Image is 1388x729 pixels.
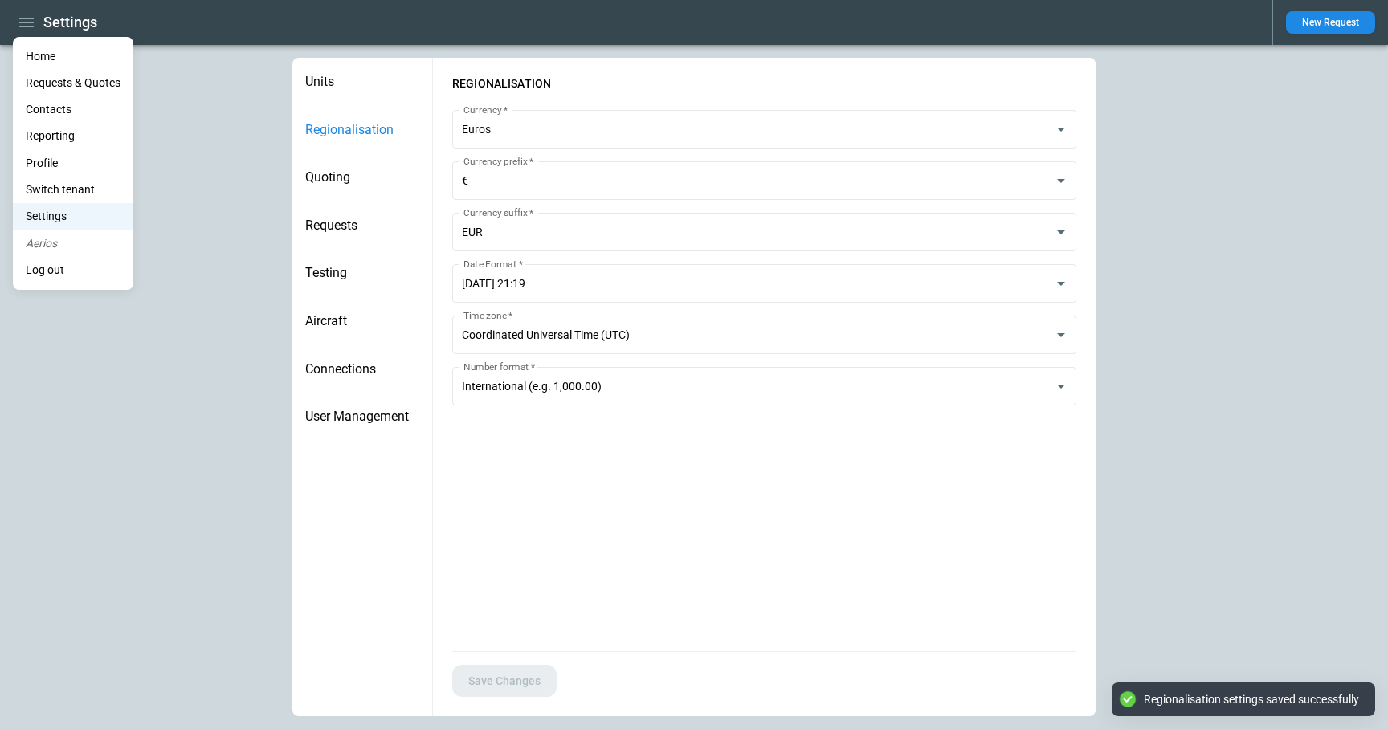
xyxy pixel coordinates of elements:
a: Reporting [13,123,133,149]
li: Log out [13,257,133,283]
a: Requests & Quotes [13,70,133,96]
li: Switch tenant [13,177,133,203]
a: Contacts [13,96,133,123]
a: Settings [13,203,133,230]
li: Aerios [13,230,133,257]
a: Home [13,43,133,70]
a: Profile [13,150,133,177]
div: Regionalisation settings saved successfully [1144,692,1359,707]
